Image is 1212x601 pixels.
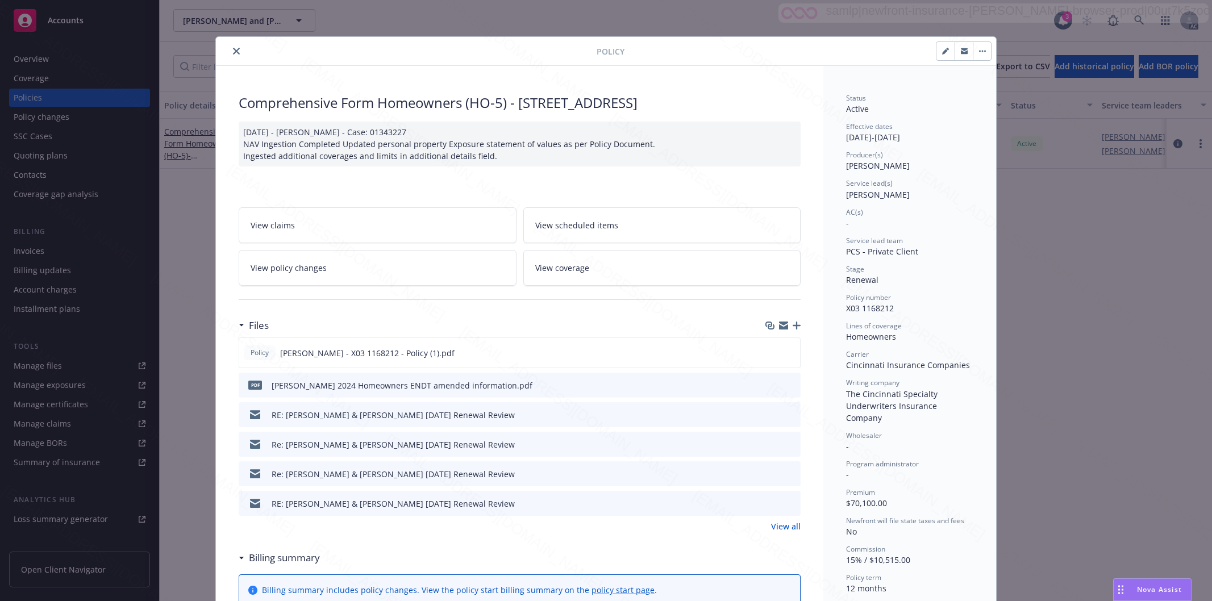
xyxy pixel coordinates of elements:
span: View scheduled items [535,219,618,231]
span: Program administrator [846,459,919,469]
button: preview file [786,409,796,421]
span: Lines of coverage [846,321,902,331]
span: Premium [846,487,875,497]
span: Newfront will file state taxes and fees [846,516,964,525]
div: Drag to move [1114,579,1128,600]
div: RE: [PERSON_NAME] & [PERSON_NAME] [DATE] Renewal Review [272,498,515,510]
button: download file [768,409,777,421]
span: [PERSON_NAME] - X03 1168212 - Policy (1).pdf [280,347,455,359]
a: View scheduled items [523,207,801,243]
h3: Billing summary [249,550,320,565]
span: Policy [597,45,624,57]
span: - [846,441,849,452]
button: download file [768,379,777,391]
span: Carrier [846,349,869,359]
div: RE: [PERSON_NAME] & [PERSON_NAME] [DATE] Renewal Review [272,409,515,421]
span: Policy [248,348,271,358]
a: View claims [239,207,517,243]
span: X03 1168212 [846,303,894,314]
a: View all [771,520,801,532]
span: Service lead team [846,236,903,245]
span: Renewal [846,274,878,285]
button: preview file [786,439,796,450]
span: No [846,526,857,537]
span: Service lead(s) [846,178,893,188]
span: View claims [251,219,295,231]
span: Writing company [846,378,899,387]
h3: Files [249,318,269,333]
button: download file [768,468,777,480]
span: pdf [248,381,262,389]
span: Wholesaler [846,431,882,440]
span: Policy number [846,293,891,302]
div: Billing summary includes policy changes. View the policy start billing summary on the . [262,584,657,596]
div: [DATE] - [DATE] [846,122,973,143]
div: Billing summary [239,550,320,565]
span: Commission [846,544,885,554]
button: preview file [786,468,796,480]
span: View coverage [535,262,589,274]
span: Active [846,103,869,114]
button: preview file [786,498,796,510]
span: Effective dates [846,122,893,131]
span: Homeowners [846,331,896,342]
div: Re: [PERSON_NAME] & [PERSON_NAME] [DATE] Renewal Review [272,439,515,450]
button: preview file [786,379,796,391]
button: download file [767,347,776,359]
span: Status [846,93,866,103]
span: Nova Assist [1137,585,1182,594]
span: PCS - Private Client [846,246,918,257]
button: download file [768,439,777,450]
span: - [846,218,849,228]
span: 15% / $10,515.00 [846,554,910,565]
span: 12 months [846,583,886,594]
a: View policy changes [239,250,517,286]
span: View policy changes [251,262,327,274]
div: Files [239,318,269,333]
span: - [846,469,849,480]
span: Policy term [846,573,881,582]
div: [PERSON_NAME] 2024 Homeowners ENDT amended information.pdf [272,379,532,391]
span: Producer(s) [846,150,883,160]
div: Comprehensive Form Homeowners (HO-5) - [STREET_ADDRESS] [239,93,801,112]
span: Stage [846,264,864,274]
button: Nova Assist [1113,578,1192,601]
span: The Cincinnati Specialty Underwriters Insurance Company [846,389,940,423]
span: [PERSON_NAME] [846,189,910,200]
div: Re: [PERSON_NAME] & [PERSON_NAME] [DATE] Renewal Review [272,468,515,480]
span: [PERSON_NAME] [846,160,910,171]
a: View coverage [523,250,801,286]
button: close [230,44,243,58]
a: policy start page [592,585,655,595]
span: AC(s) [846,207,863,217]
div: [DATE] - [PERSON_NAME] - Case: 01343227 NAV Ingestion Completed Updated personal property Exposur... [239,122,801,166]
button: preview file [785,347,795,359]
button: download file [768,498,777,510]
span: $70,100.00 [846,498,887,508]
span: Cincinnati Insurance Companies [846,360,970,370]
